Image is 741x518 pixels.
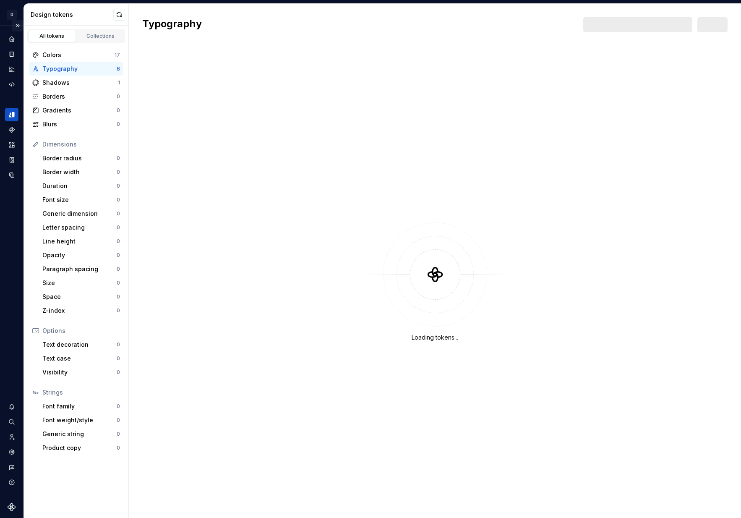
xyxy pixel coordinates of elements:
[12,20,23,31] button: Expand sidebar
[39,338,123,351] a: Text decoration0
[42,120,117,128] div: Blurs
[29,76,123,89] a: Shadows1
[31,10,113,19] div: Design tokens
[117,431,120,437] div: 0
[39,179,123,193] a: Duration0
[8,503,16,511] svg: Supernova Logo
[5,445,18,459] a: Settings
[42,444,117,452] div: Product copy
[5,168,18,182] a: Data sources
[39,152,123,165] a: Border radius0
[117,121,120,128] div: 0
[42,354,117,363] div: Text case
[117,210,120,217] div: 0
[42,140,120,149] div: Dimensions
[5,47,18,61] a: Documentation
[117,155,120,162] div: 0
[42,293,117,301] div: Space
[42,237,117,246] div: Line height
[412,333,458,342] div: Loading tokens...
[42,78,118,87] div: Shadows
[39,221,123,234] a: Letter spacing0
[117,293,120,300] div: 0
[39,441,123,455] a: Product copy0
[39,352,123,365] a: Text case0
[42,51,115,59] div: Colors
[42,154,117,162] div: Border radius
[39,262,123,276] a: Paragraph spacing0
[117,183,120,189] div: 0
[117,417,120,424] div: 0
[39,207,123,220] a: Generic dimension0
[39,366,123,379] a: Visibility0
[117,355,120,362] div: 0
[39,304,123,317] a: Z-index0
[39,249,123,262] a: Opacity0
[117,65,120,72] div: 8
[39,165,123,179] a: Border width0
[42,92,117,101] div: Borders
[2,5,22,24] button: D
[42,388,120,397] div: Strings
[39,427,123,441] a: Generic string0
[39,235,123,248] a: Line height0
[5,63,18,76] a: Analytics
[39,400,123,413] a: Font family0
[117,169,120,175] div: 0
[5,153,18,167] a: Storybook stories
[42,209,117,218] div: Generic dimension
[42,340,117,349] div: Text decoration
[42,306,117,315] div: Z-index
[29,90,123,103] a: Borders0
[5,415,18,429] div: Search ⌘K
[42,196,117,204] div: Font size
[42,168,117,176] div: Border width
[117,196,120,203] div: 0
[42,368,117,377] div: Visibility
[117,266,120,272] div: 0
[118,79,120,86] div: 1
[29,104,123,117] a: Gradients0
[117,280,120,286] div: 0
[117,224,120,231] div: 0
[42,402,117,411] div: Font family
[5,108,18,121] a: Design tokens
[117,369,120,376] div: 0
[117,107,120,114] div: 0
[5,460,18,474] button: Contact support
[39,413,123,427] a: Font weight/style0
[5,400,18,413] button: Notifications
[117,252,120,259] div: 0
[42,430,117,438] div: Generic string
[5,430,18,444] a: Invite team
[80,33,122,39] div: Collections
[42,223,117,232] div: Letter spacing
[5,78,18,91] a: Code automation
[5,138,18,152] a: Assets
[5,32,18,46] a: Home
[117,307,120,314] div: 0
[142,17,202,32] h2: Typography
[42,106,117,115] div: Gradients
[42,251,117,259] div: Opacity
[39,290,123,303] a: Space0
[42,265,117,273] div: Paragraph spacing
[5,123,18,136] a: Components
[29,118,123,131] a: Blurs0
[39,193,123,207] a: Font size0
[42,182,117,190] div: Duration
[117,93,120,100] div: 0
[115,52,120,58] div: 17
[117,445,120,451] div: 0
